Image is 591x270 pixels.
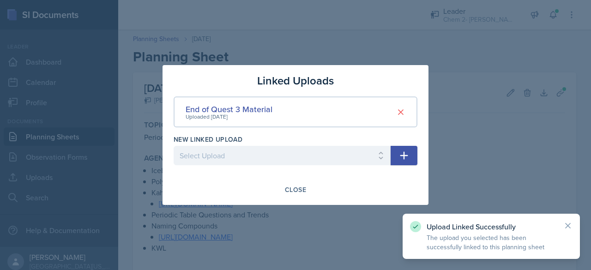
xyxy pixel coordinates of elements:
[257,72,334,89] h3: Linked Uploads
[285,186,306,193] div: Close
[427,233,556,252] p: The upload you selected has been successfully linked to this planning sheet
[186,113,272,121] div: Uploaded [DATE]
[279,182,312,198] button: Close
[174,135,242,144] label: New Linked Upload
[186,103,272,115] div: End of Quest 3 Material
[427,222,556,231] p: Upload Linked Successfully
